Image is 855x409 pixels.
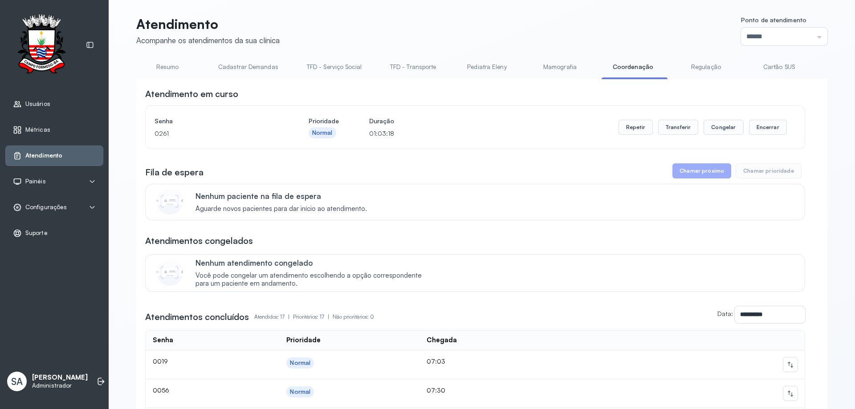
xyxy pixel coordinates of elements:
div: Chegada [427,336,457,344]
h3: Atendimento em curso [145,88,238,100]
img: Imagem de CalloutCard [156,259,183,286]
span: | [328,313,329,320]
a: Cartão SUS [748,60,810,74]
p: Não prioritários: 0 [333,311,374,323]
span: Ponto de atendimento [741,16,806,24]
a: Métricas [13,126,96,134]
span: Configurações [25,203,67,211]
p: [PERSON_NAME] [32,373,88,382]
h4: Prioridade [309,115,339,127]
span: Painéis [25,178,46,185]
a: Atendimento [13,151,96,160]
button: Congelar [704,120,743,135]
p: Administrador [32,382,88,389]
img: Imagem de CalloutCard [156,188,183,215]
div: Normal [290,359,310,367]
span: Suporte [25,229,48,237]
span: Métricas [25,126,50,134]
span: 0019 [153,357,168,365]
h4: Duração [369,115,394,127]
a: Cadastrar Demandas [209,60,287,74]
h3: Fila de espera [145,166,204,178]
button: Encerrar [749,120,787,135]
div: Normal [312,129,333,137]
span: 0056 [153,386,169,394]
a: Pediatra Eleny [456,60,518,74]
button: Repetir [619,120,653,135]
div: Normal [290,388,310,396]
a: Usuários [13,100,96,109]
span: 07:30 [427,386,445,394]
p: Prioritários: 17 [293,311,333,323]
p: 0261 [155,127,278,140]
p: Nenhum atendimento congelado [195,258,431,267]
p: 01:03:18 [369,127,394,140]
a: Coordenação [602,60,664,74]
a: TFD - Serviço Social [298,60,370,74]
label: Data: [717,310,733,317]
span: | [288,313,289,320]
a: Mamografia [529,60,591,74]
span: Atendimento [25,152,62,159]
h3: Atendimentos concluídos [145,311,249,323]
a: Resumo [136,60,199,74]
button: Transferir [658,120,699,135]
button: Chamar próximo [672,163,731,178]
div: Prioridade [286,336,321,344]
a: TFD - Transporte [381,60,445,74]
span: Aguarde novos pacientes para dar início ao atendimento. [195,205,367,213]
h4: Senha [155,115,278,127]
div: Acompanhe os atendimentos da sua clínica [136,36,280,45]
h3: Atendimentos congelados [145,235,253,247]
img: Logotipo do estabelecimento [9,14,73,76]
span: 07:03 [427,357,445,365]
div: Senha [153,336,173,344]
button: Chamar prioridade [736,163,802,178]
p: Atendidos: 17 [254,311,293,323]
p: Atendimento [136,16,280,32]
span: Você pode congelar um atendimento escolhendo a opção correspondente para um paciente em andamento. [195,271,431,288]
span: Usuários [25,100,50,108]
a: Regulação [675,60,737,74]
p: Nenhum paciente na fila de espera [195,191,367,201]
